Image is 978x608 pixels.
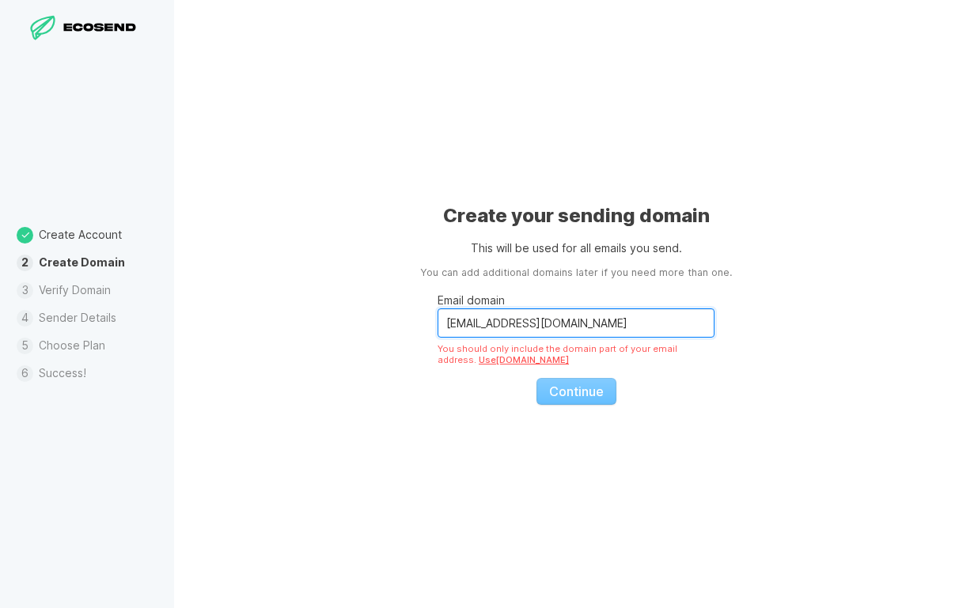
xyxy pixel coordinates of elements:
p: This will be used for all emails you send. [471,240,682,256]
div: You should only include the domain part of your email address. [438,343,715,365]
p: Email domain [438,292,715,308]
input: Email domain [438,308,715,338]
aside: You can add additional domains later if you need more than one. [420,266,732,281]
h1: Create your sending domain [443,203,710,228]
a: Use [DOMAIN_NAME] [479,354,569,365]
